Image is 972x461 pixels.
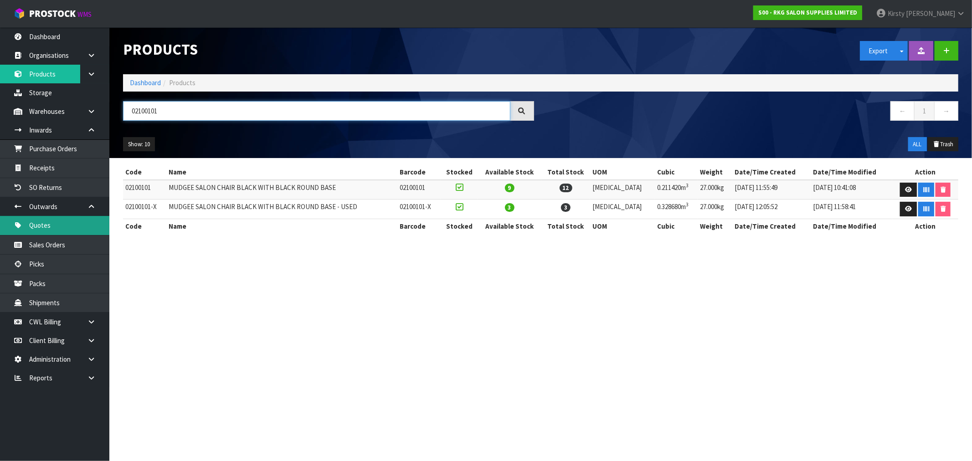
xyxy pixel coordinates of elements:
th: Stocked [441,165,478,179]
th: Code [123,165,166,179]
th: UOM [590,165,654,179]
a: ← [890,101,915,121]
a: 1 [914,101,935,121]
th: Barcode [398,219,441,233]
td: [MEDICAL_DATA] [590,200,654,219]
button: Trash [928,137,958,152]
th: Total Stock [541,219,591,233]
button: ALL [908,137,927,152]
span: 3 [561,203,571,212]
td: [DATE] 11:58:41 [811,200,892,219]
button: Export [860,41,896,61]
th: Weight [698,165,732,179]
span: Products [169,78,195,87]
a: S00 - RKG SALON SUPPLIES LIMITED [753,5,862,20]
th: Date/Time Created [732,219,811,233]
td: 27.000kg [698,200,732,219]
td: [DATE] 11:55:49 [732,180,811,200]
img: cube-alt.png [14,8,25,19]
th: Date/Time Modified [811,165,892,179]
td: 27.000kg [698,180,732,200]
h1: Products [123,41,534,58]
th: Available Stock [478,165,541,179]
td: 0.211420m [655,180,698,200]
span: Kirsty [888,9,905,18]
th: Total Stock [541,165,591,179]
td: 02100101-X [123,200,166,219]
button: Show: 10 [123,137,155,152]
th: Date/Time Created [732,165,811,179]
th: Name [166,219,398,233]
td: 02100101-X [398,200,441,219]
td: 02100101 [398,180,441,200]
td: MUDGEE SALON CHAIR BLACK WITH BLACK ROUND BASE - USED [166,200,398,219]
th: Available Stock [478,219,541,233]
th: Date/Time Modified [811,219,892,233]
a: → [934,101,958,121]
th: Action [892,165,958,179]
span: 3 [505,203,514,212]
td: [DATE] 10:41:08 [811,180,892,200]
span: 9 [505,184,514,192]
small: WMS [77,10,92,19]
span: [PERSON_NAME] [906,9,955,18]
th: Barcode [398,165,441,179]
nav: Page navigation [548,101,959,123]
span: 12 [560,184,572,192]
th: Cubic [655,219,698,233]
sup: 3 [686,201,689,208]
td: [MEDICAL_DATA] [590,180,654,200]
strong: S00 - RKG SALON SUPPLIES LIMITED [758,9,857,16]
sup: 3 [686,182,689,189]
th: Weight [698,219,732,233]
th: Cubic [655,165,698,179]
td: 02100101 [123,180,166,200]
span: ProStock [29,8,76,20]
th: Stocked [441,219,478,233]
th: Action [892,219,958,233]
th: Code [123,219,166,233]
a: Dashboard [130,78,161,87]
th: UOM [590,219,654,233]
th: Name [166,165,398,179]
td: [DATE] 12:05:52 [732,200,811,219]
input: Search products [123,101,510,121]
td: 0.328680m [655,200,698,219]
td: MUDGEE SALON CHAIR BLACK WITH BLACK ROUND BASE [166,180,398,200]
